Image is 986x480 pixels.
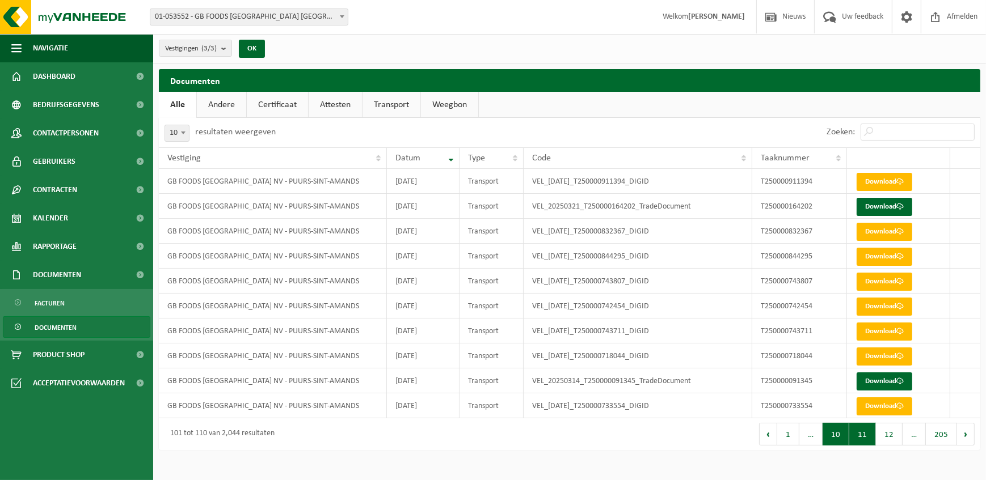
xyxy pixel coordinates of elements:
[167,154,201,163] span: Vestiging
[33,91,99,119] span: Bedrijfsgegevens
[524,169,752,194] td: VEL_[DATE]_T250000911394_DIGID
[857,322,912,341] a: Download
[33,261,81,289] span: Documenten
[849,423,876,445] button: 11
[524,244,752,269] td: VEL_[DATE]_T250000844295_DIGID
[239,40,265,58] button: OK
[532,154,551,163] span: Code
[524,343,752,368] td: VEL_[DATE]_T250000718044_DIGID
[195,128,276,137] label: resultaten weergeven
[165,125,189,142] span: 10
[387,343,460,368] td: [DATE]
[33,147,75,176] span: Gebruikers
[957,423,975,445] button: Next
[857,397,912,415] a: Download
[3,292,150,313] a: Facturen
[395,154,420,163] span: Datum
[3,316,150,338] a: Documenten
[159,92,196,118] a: Alle
[460,294,524,318] td: Transport
[309,92,362,118] a: Attesten
[688,12,745,21] strong: [PERSON_NAME]
[159,40,232,57] button: Vestigingen(3/3)
[752,393,848,418] td: T250000733554
[460,343,524,368] td: Transport
[159,69,980,91] h2: Documenten
[777,423,799,445] button: 1
[823,423,849,445] button: 10
[387,194,460,219] td: [DATE]
[35,292,65,314] span: Facturen
[524,294,752,318] td: VEL_[DATE]_T250000742454_DIGID
[421,92,478,118] a: Weegbon
[799,423,823,445] span: …
[387,393,460,418] td: [DATE]
[35,317,77,338] span: Documenten
[524,393,752,418] td: VEL_[DATE]_T250000733554_DIGID
[197,92,246,118] a: Andere
[387,244,460,269] td: [DATE]
[165,40,217,57] span: Vestigingen
[761,154,810,163] span: Taaknummer
[33,204,68,232] span: Kalender
[752,219,848,244] td: T250000832367
[524,219,752,244] td: VEL_[DATE]_T250000832367_DIGID
[33,341,85,369] span: Product Shop
[159,343,387,368] td: GB FOODS [GEOGRAPHIC_DATA] NV - PUURS-SINT-AMANDS
[159,393,387,418] td: GB FOODS [GEOGRAPHIC_DATA] NV - PUURS-SINT-AMANDS
[165,125,189,141] span: 10
[165,424,275,444] div: 101 tot 110 van 2,044 resultaten
[33,232,77,261] span: Rapportage
[752,318,848,343] td: T250000743711
[752,368,848,393] td: T250000091345
[159,219,387,244] td: GB FOODS [GEOGRAPHIC_DATA] NV - PUURS-SINT-AMANDS
[159,294,387,318] td: GB FOODS [GEOGRAPHIC_DATA] NV - PUURS-SINT-AMANDS
[460,169,524,194] td: Transport
[524,368,752,393] td: VEL_20250314_T250000091345_TradeDocument
[759,423,777,445] button: Previous
[387,368,460,393] td: [DATE]
[857,173,912,191] a: Download
[926,423,957,445] button: 205
[159,318,387,343] td: GB FOODS [GEOGRAPHIC_DATA] NV - PUURS-SINT-AMANDS
[387,294,460,318] td: [DATE]
[387,318,460,343] td: [DATE]
[827,128,855,137] label: Zoeken:
[752,294,848,318] td: T250000742454
[524,194,752,219] td: VEL_20250321_T250000164202_TradeDocument
[460,368,524,393] td: Transport
[387,169,460,194] td: [DATE]
[159,169,387,194] td: GB FOODS [GEOGRAPHIC_DATA] NV - PUURS-SINT-AMANDS
[363,92,420,118] a: Transport
[159,194,387,219] td: GB FOODS [GEOGRAPHIC_DATA] NV - PUURS-SINT-AMANDS
[247,92,308,118] a: Certificaat
[524,318,752,343] td: VEL_[DATE]_T250000743711_DIGID
[33,369,125,397] span: Acceptatievoorwaarden
[857,347,912,366] a: Download
[460,244,524,269] td: Transport
[752,169,848,194] td: T250000911394
[752,269,848,294] td: T250000743807
[33,119,99,147] span: Contactpersonen
[159,244,387,269] td: GB FOODS [GEOGRAPHIC_DATA] NV - PUURS-SINT-AMANDS
[33,34,68,62] span: Navigatie
[460,269,524,294] td: Transport
[857,223,912,241] a: Download
[387,269,460,294] td: [DATE]
[460,318,524,343] td: Transport
[33,62,75,91] span: Dashboard
[857,198,912,216] a: Download
[857,248,912,266] a: Download
[468,154,485,163] span: Type
[159,368,387,393] td: GB FOODS [GEOGRAPHIC_DATA] NV - PUURS-SINT-AMANDS
[857,273,912,291] a: Download
[150,9,348,26] span: 01-053552 - GB FOODS BELGIUM NV - PUURS-SINT-AMANDS
[201,45,217,52] count: (3/3)
[460,393,524,418] td: Transport
[903,423,926,445] span: …
[876,423,903,445] button: 12
[150,9,348,25] span: 01-053552 - GB FOODS BELGIUM NV - PUURS-SINT-AMANDS
[460,194,524,219] td: Transport
[752,244,848,269] td: T250000844295
[752,343,848,368] td: T250000718044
